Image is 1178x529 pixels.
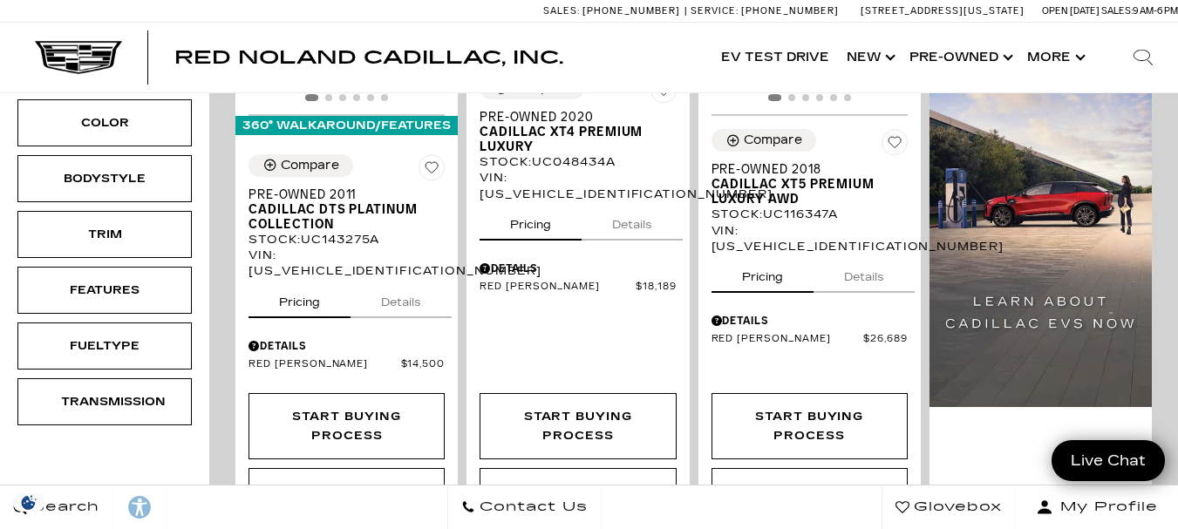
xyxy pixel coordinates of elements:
[1062,451,1154,471] span: Live Chat
[249,280,351,318] button: pricing tab
[1052,440,1165,481] a: Live Chat
[249,232,445,248] div: Stock : UC143275A
[725,407,894,445] div: Start Buying Process
[636,281,677,294] span: $18,189
[861,5,1025,17] a: [STREET_ADDRESS][US_STATE]
[480,154,676,170] div: Stock : UC048434A
[863,333,908,346] span: $26,689
[480,170,676,201] div: VIN: [US_VEHICLE_IDENTIFICATION_NUMBER]
[35,41,122,74] img: Cadillac Dark Logo with Cadillac White Text
[480,281,636,294] span: Red [PERSON_NAME]
[712,23,838,92] a: EV Test Drive
[61,169,148,188] div: Bodystyle
[480,202,582,241] button: pricing tab
[351,280,452,318] button: details tab
[480,261,676,276] div: Pricing Details - Pre-Owned 2020 Cadillac XT4 Premium Luxury
[509,482,647,501] div: Start Your Deal
[249,338,445,354] div: Pricing Details - Pre-Owned 2011 Cadillac DTS Platinum Collection
[9,493,49,512] img: Opt-Out Icon
[1016,485,1178,529] button: Open user profile menu
[17,322,192,370] div: FueltypeFueltype
[9,493,49,512] section: Click to Open Cookie Consent Modal
[277,482,415,501] div: Start Your Deal
[740,482,878,501] div: Start Your Deal
[249,187,445,232] a: Pre-Owned 2011Cadillac DTS Platinum Collection
[17,99,192,146] div: ColorColor
[249,393,445,459] div: Start Buying Process
[17,155,192,202] div: BodystyleBodystyle
[712,313,908,329] div: Pricing Details - Pre-Owned 2018 Cadillac XT5 Premium Luxury AWD
[249,202,432,232] span: Cadillac DTS Platinum Collection
[712,177,895,207] span: Cadillac XT5 Premium Luxury AWD
[1018,23,1091,92] button: More
[235,116,458,135] div: 360° WalkAround/Features
[61,225,148,244] div: Trim
[27,495,99,519] span: Search
[684,6,843,16] a: Service: [PHONE_NUMBER]
[712,162,895,177] span: Pre-Owned 2018
[249,154,353,177] button: Compare Vehicle
[281,158,339,173] div: Compare
[262,407,431,445] div: Start Buying Process
[480,393,676,459] div: Start Buying Process
[61,392,148,411] div: Transmission
[712,333,908,346] a: Red [PERSON_NAME] $26,689
[712,468,908,515] div: Start Your Deal
[249,248,445,279] div: VIN: [US_VEHICLE_IDENTIFICATION_NUMBER]
[882,485,1016,529] a: Glovebox
[480,125,663,154] span: Cadillac XT4 Premium Luxury
[17,211,192,258] div: TrimTrim
[1133,5,1178,17] span: 9 AM-6 PM
[691,5,739,17] span: Service:
[814,254,915,293] button: details tab
[543,5,580,17] span: Sales:
[61,281,148,300] div: Features
[712,393,908,459] div: Start Buying Process
[712,129,816,152] button: Compare Vehicle
[909,495,1002,519] span: Glovebox
[712,162,908,207] a: Pre-Owned 2018Cadillac XT5 Premium Luxury AWD
[480,110,676,154] a: Pre-Owned 2020Cadillac XT4 Premium Luxury
[447,485,602,529] a: Contact Us
[480,110,663,125] span: Pre-Owned 2020
[1053,495,1158,519] span: My Profile
[582,5,680,17] span: [PHONE_NUMBER]
[249,187,432,202] span: Pre-Owned 2011
[712,333,864,346] span: Red [PERSON_NAME]
[401,358,446,371] span: $14,500
[419,154,445,187] button: Save Vehicle
[174,49,563,66] a: Red Noland Cadillac, Inc.
[543,6,684,16] a: Sales: [PHONE_NUMBER]
[17,267,192,314] div: FeaturesFeatures
[174,47,563,68] span: Red Noland Cadillac, Inc.
[1101,5,1133,17] span: Sales:
[61,336,148,356] div: Fueltype
[61,113,148,132] div: Color
[712,207,908,222] div: Stock : UC116347A
[494,407,662,445] div: Start Buying Process
[475,495,588,519] span: Contact Us
[650,77,677,110] button: Save Vehicle
[882,129,908,162] button: Save Vehicle
[249,358,401,371] span: Red [PERSON_NAME]
[17,378,192,425] div: TransmissionTransmission
[480,281,676,294] a: Red [PERSON_NAME] $18,189
[1042,5,1100,17] span: Open [DATE]
[712,223,908,254] div: VIN: [US_VEHICLE_IDENTIFICATION_NUMBER]
[249,358,445,371] a: Red [PERSON_NAME] $14,500
[712,254,814,293] button: pricing tab
[249,468,445,515] div: Start Your Deal
[480,468,676,515] div: Start Your Deal
[838,23,901,92] a: New
[901,23,1018,92] a: Pre-Owned
[741,5,839,17] span: [PHONE_NUMBER]
[744,132,802,148] div: Compare
[582,202,683,241] button: details tab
